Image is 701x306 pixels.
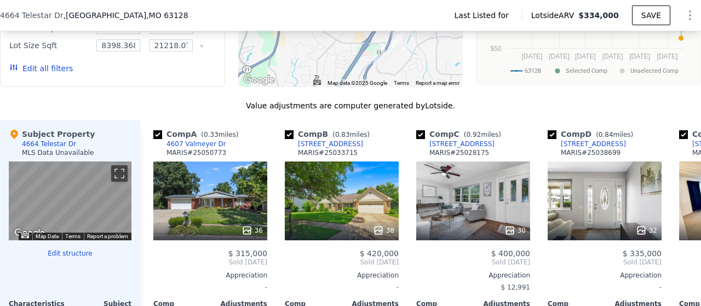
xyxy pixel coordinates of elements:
[566,67,607,74] text: Selected Comp
[416,80,459,86] a: Report a map error
[632,5,670,25] button: SAVE
[328,131,374,138] span: ( miles)
[241,73,277,87] img: Google
[327,80,387,86] span: Map data ©2025 Google
[285,129,374,140] div: Comp B
[591,131,637,138] span: ( miles)
[575,53,596,60] text: [DATE]
[548,271,662,280] div: Appreciation
[285,280,399,295] div: -
[22,148,94,157] div: MLS Data Unavailable
[146,11,188,20] span: , MO 63128
[9,38,90,53] div: Lot Size Sqft
[36,233,59,240] button: Map Data
[298,148,358,157] div: MARIS # 25033715
[531,10,578,21] span: Lotside ARV
[153,280,267,295] div: -
[335,131,350,138] span: 0.83
[242,225,263,236] div: 36
[623,249,662,258] span: $ 335,000
[630,67,679,74] text: Unselected Comp
[679,4,701,26] button: Show Options
[602,53,623,60] text: [DATE]
[373,47,385,66] div: 5365 Camelot Estates Dr
[9,129,95,140] div: Subject Property
[392,32,404,50] div: 3915 Nottingham Estates Dr
[455,10,513,21] span: Last Listed for
[166,148,226,157] div: MARIS # 25050773
[491,45,502,53] text: $50
[394,80,409,86] a: Terms (opens in new tab)
[9,63,73,74] button: Edit all filters
[111,165,128,182] button: Toggle fullscreen view
[487,24,502,32] text: $100
[525,67,541,74] text: 63128
[416,129,505,140] div: Comp C
[360,249,399,258] span: $ 420,000
[313,80,321,85] button: Keyboard shortcuts
[153,271,267,280] div: Appreciation
[491,249,530,258] span: $ 400,000
[285,271,399,280] div: Appreciation
[12,226,48,240] img: Google
[578,11,619,20] span: $334,000
[561,140,626,148] div: [STREET_ADDRESS]
[416,271,530,280] div: Appreciation
[548,140,626,148] a: [STREET_ADDRESS]
[199,44,204,48] button: Clear
[599,131,613,138] span: 0.84
[298,140,363,148] div: [STREET_ADDRESS]
[228,249,267,258] span: $ 315,000
[657,53,678,60] text: [DATE]
[65,233,81,239] a: Terms (opens in new tab)
[285,140,363,148] a: [STREET_ADDRESS]
[87,233,128,239] a: Report a problem
[671,25,691,32] text: Subject
[501,284,530,291] span: $ 12,991
[285,258,399,267] span: Sold [DATE]
[204,131,219,138] span: 0.33
[429,140,495,148] div: [STREET_ADDRESS]
[549,53,570,60] text: [DATE]
[241,73,277,87] a: Open this area in Google Maps (opens a new window)
[466,131,481,138] span: 0.92
[459,131,505,138] span: ( miles)
[416,258,530,267] span: Sold [DATE]
[429,148,489,157] div: MARIS # 25028175
[416,140,495,148] a: [STREET_ADDRESS]
[153,258,267,267] span: Sold [DATE]
[561,148,620,157] div: MARIS # 25038699
[197,131,243,138] span: ( miles)
[548,258,662,267] span: Sold [DATE]
[9,161,131,240] div: Map
[504,225,526,236] div: 30
[636,225,657,236] div: 32
[548,129,637,140] div: Comp D
[63,10,188,21] span: , [GEOGRAPHIC_DATA]
[9,161,131,240] div: Street View
[153,129,243,140] div: Comp A
[630,53,651,60] text: [DATE]
[548,280,662,295] div: -
[21,233,29,238] button: Keyboard shortcuts
[522,53,543,60] text: [DATE]
[9,249,131,258] button: Edit structure
[373,225,394,236] div: 38
[12,226,48,240] a: Open this area in Google Maps (opens a new window)
[153,140,226,148] a: 4607 Valmeyer Dr
[166,140,226,148] div: 4607 Valmeyer Dr
[22,140,76,148] div: 4664 Telestar Dr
